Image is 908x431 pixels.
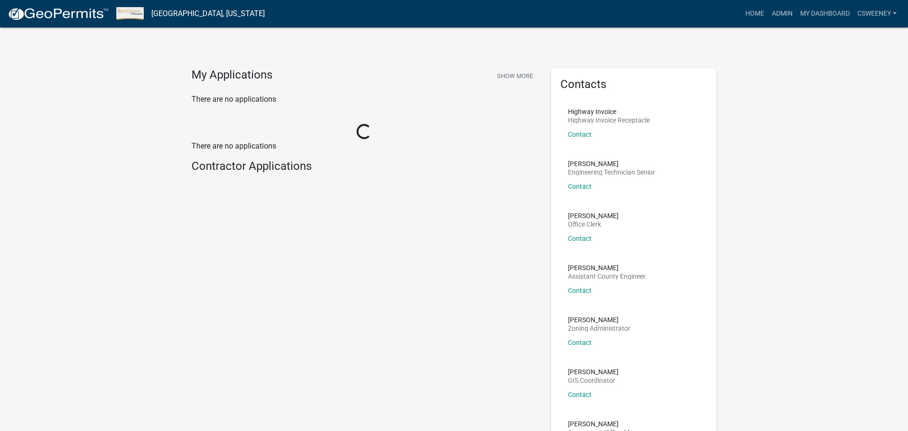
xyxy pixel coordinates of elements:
[568,235,592,242] a: Contact
[568,183,592,190] a: Contact
[192,141,537,152] p: There are no applications
[742,5,768,23] a: Home
[568,131,592,138] a: Contact
[568,325,630,332] p: Zoning Administrator
[560,78,707,91] h5: Contacts
[568,339,592,346] a: Contact
[568,287,592,294] a: Contact
[568,369,619,375] p: [PERSON_NAME]
[568,377,619,384] p: GIS Coordinator
[568,391,592,398] a: Contact
[568,317,630,323] p: [PERSON_NAME]
[493,68,537,84] button: Show More
[116,7,144,20] img: Rice County, Minnesota
[568,108,650,115] p: Highway Invoice
[568,273,646,280] p: Assistant County Engineer
[192,94,537,105] p: There are no applications
[568,221,619,228] p: Office Clerk
[568,160,655,167] p: [PERSON_NAME]
[796,5,854,23] a: My Dashboard
[568,264,646,271] p: [PERSON_NAME]
[192,159,537,177] wm-workflow-list-section: Contractor Applications
[568,169,655,176] p: Engineering Technician Senior
[768,5,796,23] a: Admin
[568,117,650,123] p: Highway Invoice Receptacle
[192,68,272,82] h4: My Applications
[192,159,537,173] h4: Contractor Applications
[151,6,265,22] a: [GEOGRAPHIC_DATA], [US_STATE]
[854,5,900,23] a: csweeney
[568,212,619,219] p: [PERSON_NAME]
[568,421,650,427] p: [PERSON_NAME]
